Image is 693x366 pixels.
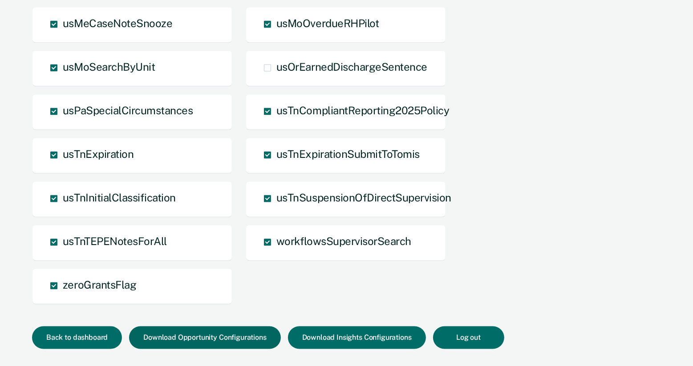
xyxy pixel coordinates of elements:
span: usTnExpiration [63,148,134,160]
button: Download Insights Configurations [288,326,426,349]
span: zeroGrantsFlag [63,278,136,291]
span: usTnInitialClassification [63,191,176,204]
button: Log out [433,326,504,349]
span: usMoSearchByUnit [63,60,155,73]
span: usMeCaseNoteSnooze [63,17,172,29]
span: usTnSuspensionOfDirectSupervision [276,191,451,204]
a: Back to dashboard [32,334,129,342]
span: usOrEarnedDischargeSentence [276,60,427,73]
span: usTnExpirationSubmitToTomis [276,148,420,160]
button: Back to dashboard [32,326,122,349]
span: usPaSpecialCircumstances [63,104,193,117]
button: Download Opportunity Configurations [129,326,280,349]
span: usTnTEPENotesForAll [63,235,167,247]
span: usMoOverdueRHPilot [276,17,379,29]
span: workflowsSupervisorSearch [276,235,411,247]
span: usTnCompliantReporting2025Policy [276,104,450,117]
